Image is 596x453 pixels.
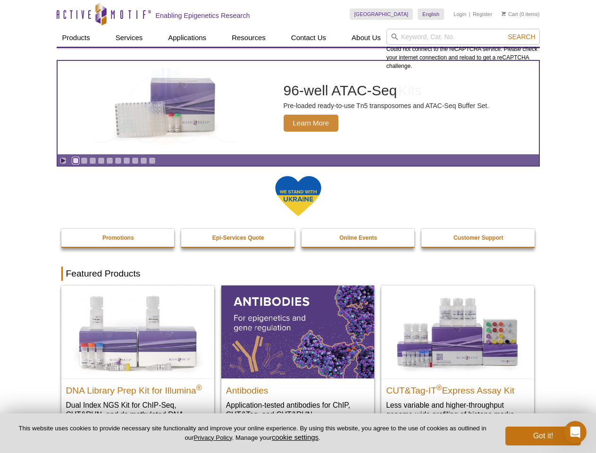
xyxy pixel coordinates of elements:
img: DNA Library Prep Kit for Illumina [61,285,214,378]
a: Go to slide 5 [106,157,113,164]
h2: Featured Products [61,267,535,281]
li: (0 items) [502,8,540,20]
img: Your Cart [502,11,506,16]
a: Go to slide 9 [140,157,147,164]
a: Go to slide 3 [89,157,96,164]
a: Contact Us [285,29,332,47]
a: Login [453,11,466,17]
a: Toggle autoplay [59,157,67,164]
button: Search [505,33,538,41]
a: Customer Support [421,229,536,247]
a: Privacy Policy [193,434,232,441]
div: Could not connect to the reCAPTCHA service. Please check your internet connection and reload to g... [386,29,540,70]
p: This website uses cookies to provide necessary site functionality and improve your online experie... [15,424,490,442]
a: Go to slide 10 [149,157,156,164]
a: [GEOGRAPHIC_DATA] [350,8,413,20]
a: Register [473,11,492,17]
sup: ® [437,383,442,391]
img: CUT&Tag-IT® Express Assay Kit [381,285,534,378]
a: Promotions [61,229,176,247]
a: Go to slide 7 [123,157,130,164]
a: About Us [346,29,386,47]
sup: ® [196,383,202,391]
p: Less variable and higher-throughput genome-wide profiling of histone marks​. [386,400,529,419]
a: English [418,8,444,20]
strong: Promotions [102,235,134,241]
a: Cart [502,11,518,17]
button: cookie settings [272,433,319,441]
a: Go to slide 2 [81,157,88,164]
a: Go to slide 8 [132,157,139,164]
h2: DNA Library Prep Kit for Illumina [66,381,210,395]
a: Epi-Services Quote [181,229,295,247]
p: Dual Index NGS Kit for ChIP-Seq, CUT&RUN, and ds methylated DNA assays. [66,400,210,429]
button: Got it! [505,427,581,445]
iframe: Intercom live chat [564,421,587,444]
a: Services [110,29,149,47]
img: We Stand With Ukraine [275,175,322,217]
strong: Customer Support [453,235,503,241]
strong: Epi-Services Quote [212,235,264,241]
a: DNA Library Prep Kit for Illumina DNA Library Prep Kit for Illumina® Dual Index NGS Kit for ChIP-... [61,285,214,438]
a: All Antibodies Antibodies Application-tested antibodies for ChIP, CUT&Tag, and CUT&RUN. [221,285,374,428]
li: | [469,8,470,20]
a: Online Events [302,229,416,247]
a: Products [57,29,96,47]
span: Search [508,33,535,41]
a: Go to slide 4 [98,157,105,164]
p: Application-tested antibodies for ChIP, CUT&Tag, and CUT&RUN. [226,400,369,419]
h2: Enabling Epigenetics Research [156,11,250,20]
h2: CUT&Tag-IT Express Assay Kit [386,381,529,395]
a: Go to slide 6 [115,157,122,164]
a: Go to slide 1 [72,157,79,164]
input: Keyword, Cat. No. [386,29,540,45]
a: Resources [226,29,271,47]
img: All Antibodies [221,285,374,378]
strong: Online Events [339,235,377,241]
a: CUT&Tag-IT® Express Assay Kit CUT&Tag-IT®Express Assay Kit Less variable and higher-throughput ge... [381,285,534,428]
h2: Antibodies [226,381,369,395]
a: Applications [162,29,212,47]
